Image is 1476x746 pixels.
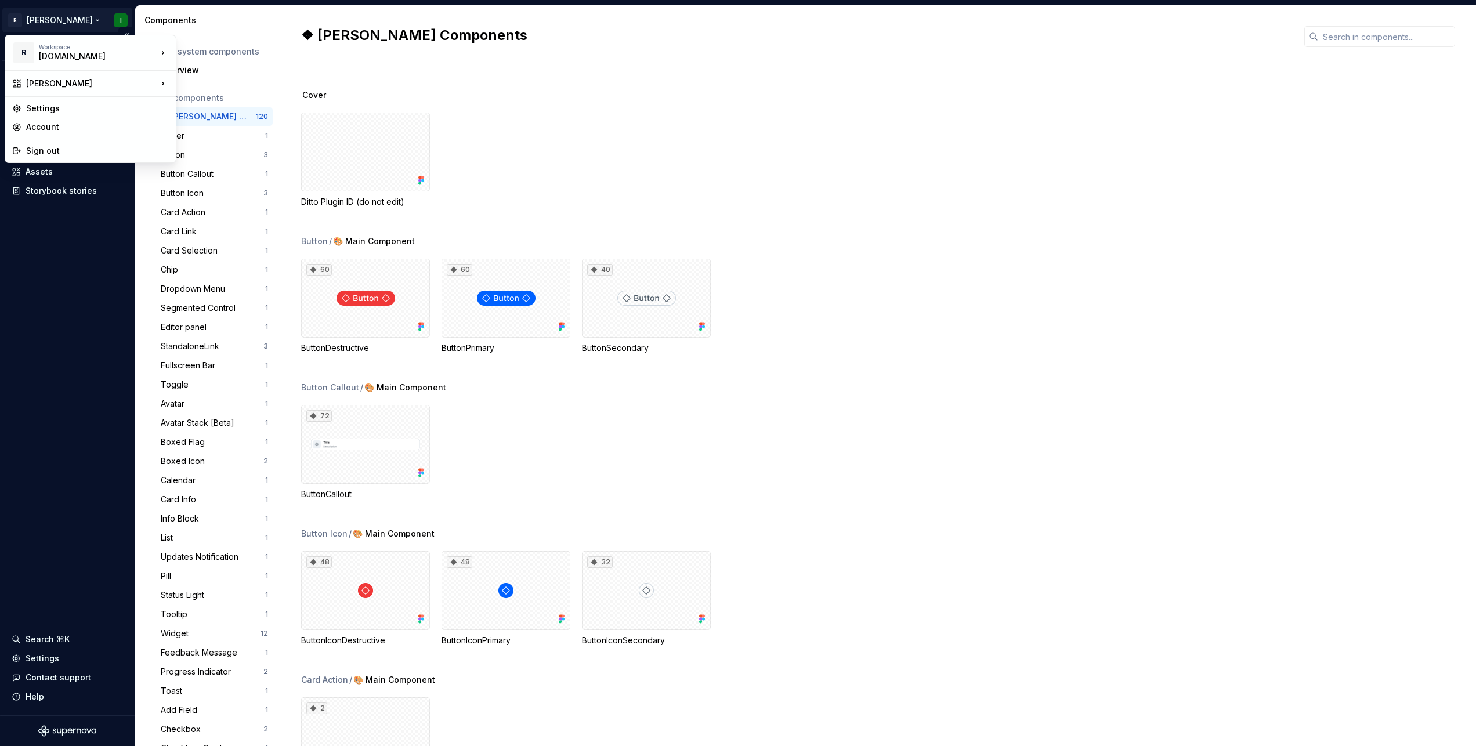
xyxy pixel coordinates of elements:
div: Account [26,121,169,133]
div: R [13,42,34,63]
div: Sign out [26,145,169,157]
div: Workspace [39,44,157,50]
div: [PERSON_NAME] [26,78,157,89]
div: [DOMAIN_NAME] [39,50,138,62]
div: Settings [26,103,169,114]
